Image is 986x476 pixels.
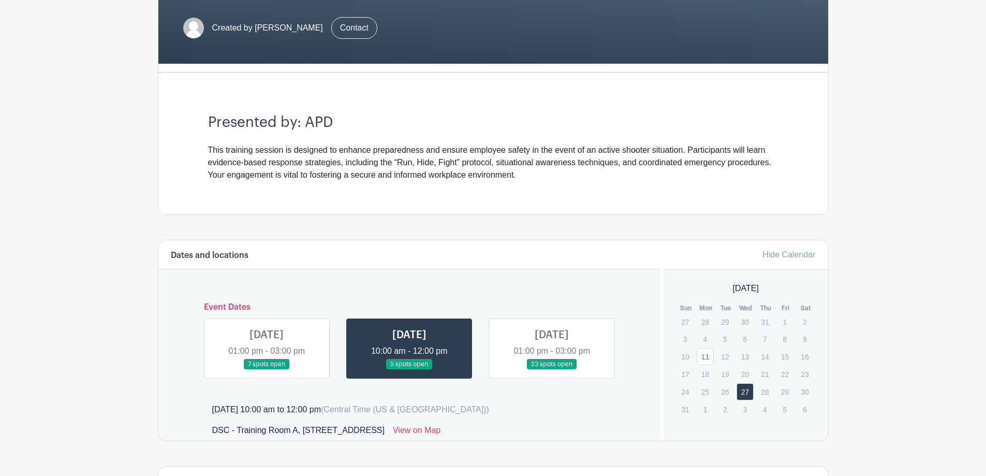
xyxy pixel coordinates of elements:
p: 6 [796,401,813,417]
th: Thu [756,303,776,313]
p: 20 [737,366,754,382]
span: [DATE] [733,282,759,295]
p: 12 [716,349,733,365]
p: 19 [716,366,733,382]
p: 14 [756,349,773,365]
p: 8 [776,331,793,347]
th: Wed [736,303,756,313]
p: 18 [697,366,714,382]
p: 1 [776,314,793,330]
p: 2 [796,314,813,330]
p: 5 [716,331,733,347]
p: 21 [756,366,773,382]
p: 3 [737,401,754,417]
p: 5 [776,401,793,417]
p: 22 [776,366,793,382]
th: Fri [776,303,796,313]
p: 1 [697,401,714,417]
p: 23 [796,366,813,382]
p: 4 [756,401,773,417]
h3: Presented by: APD [208,114,778,132]
p: 31 [756,314,773,330]
th: Sun [676,303,696,313]
th: Tue [716,303,736,313]
p: 26 [716,384,733,400]
p: 13 [737,349,754,365]
p: 24 [676,384,694,400]
a: 27 [737,383,754,400]
p: 17 [676,366,694,382]
a: Contact [331,17,377,39]
th: Sat [796,303,816,313]
p: 16 [796,349,813,365]
th: Mon [696,303,716,313]
p: 15 [776,349,793,365]
a: View on Map [393,424,440,441]
a: 11 [697,348,714,365]
p: 2 [716,401,733,417]
span: Created by [PERSON_NAME] [212,22,323,34]
p: 29 [776,384,793,400]
h6: Dates and locations [171,251,248,261]
div: DSC - Training Room A, [STREET_ADDRESS] [212,424,385,441]
div: [DATE] 10:00 am to 12:00 pm [212,403,489,416]
p: 3 [676,331,694,347]
p: 31 [676,401,694,417]
div: This training session is designed to enhance preparedness and ensure employee safety in the event... [208,144,778,181]
p: 10 [676,349,694,365]
span: (Central Time (US & [GEOGRAPHIC_DATA])) [321,405,489,414]
p: 6 [737,331,754,347]
p: 27 [676,314,694,330]
a: Hide Calendar [762,250,815,259]
p: 29 [716,314,733,330]
p: 30 [796,384,813,400]
p: 7 [756,331,773,347]
img: default-ce2991bfa6775e67f084385cd625a349d9dcbb7a52a09fb2fda1e96e2d18dcdb.png [183,18,204,38]
p: 9 [796,331,813,347]
p: 25 [697,384,714,400]
p: 4 [697,331,714,347]
p: 28 [697,314,714,330]
p: 28 [756,384,773,400]
h6: Event Dates [196,302,624,312]
p: 30 [737,314,754,330]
